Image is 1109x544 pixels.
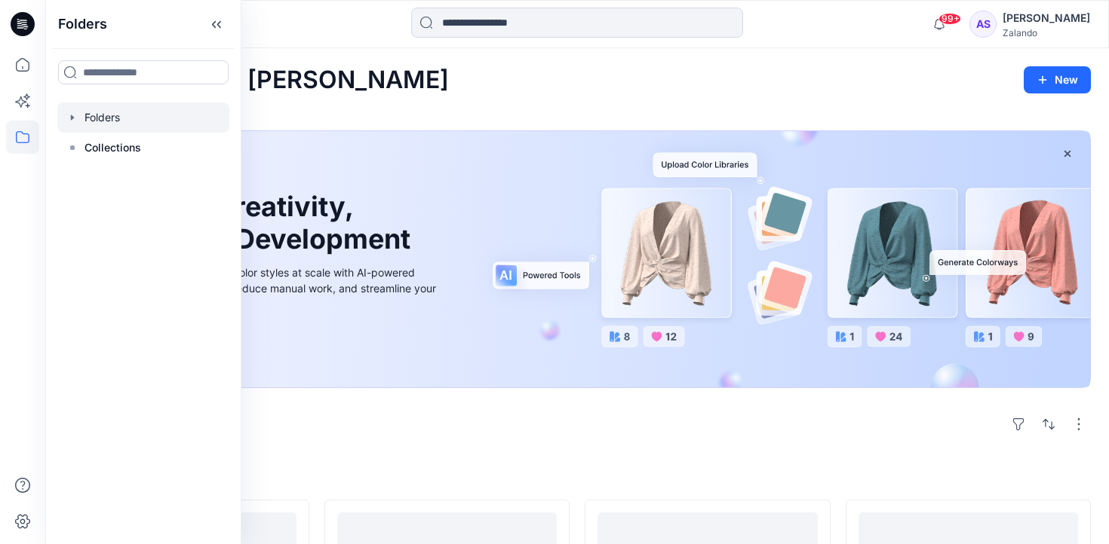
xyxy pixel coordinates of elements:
[63,66,449,94] h2: Welcome back, [PERSON_NAME]
[969,11,997,38] div: AS
[1024,66,1091,93] button: New
[100,191,417,255] h1: Unleash Creativity, Speed Up Development
[100,330,440,360] a: Discover more
[939,13,961,25] span: 99+
[63,466,1091,484] h4: Styles
[1003,9,1090,27] div: [PERSON_NAME]
[1003,27,1090,38] div: Zalando
[84,139,141,157] p: Collections
[100,264,440,312] div: Explore ideas faster and recolor styles at scale with AI-powered tools that boost creativity, red...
